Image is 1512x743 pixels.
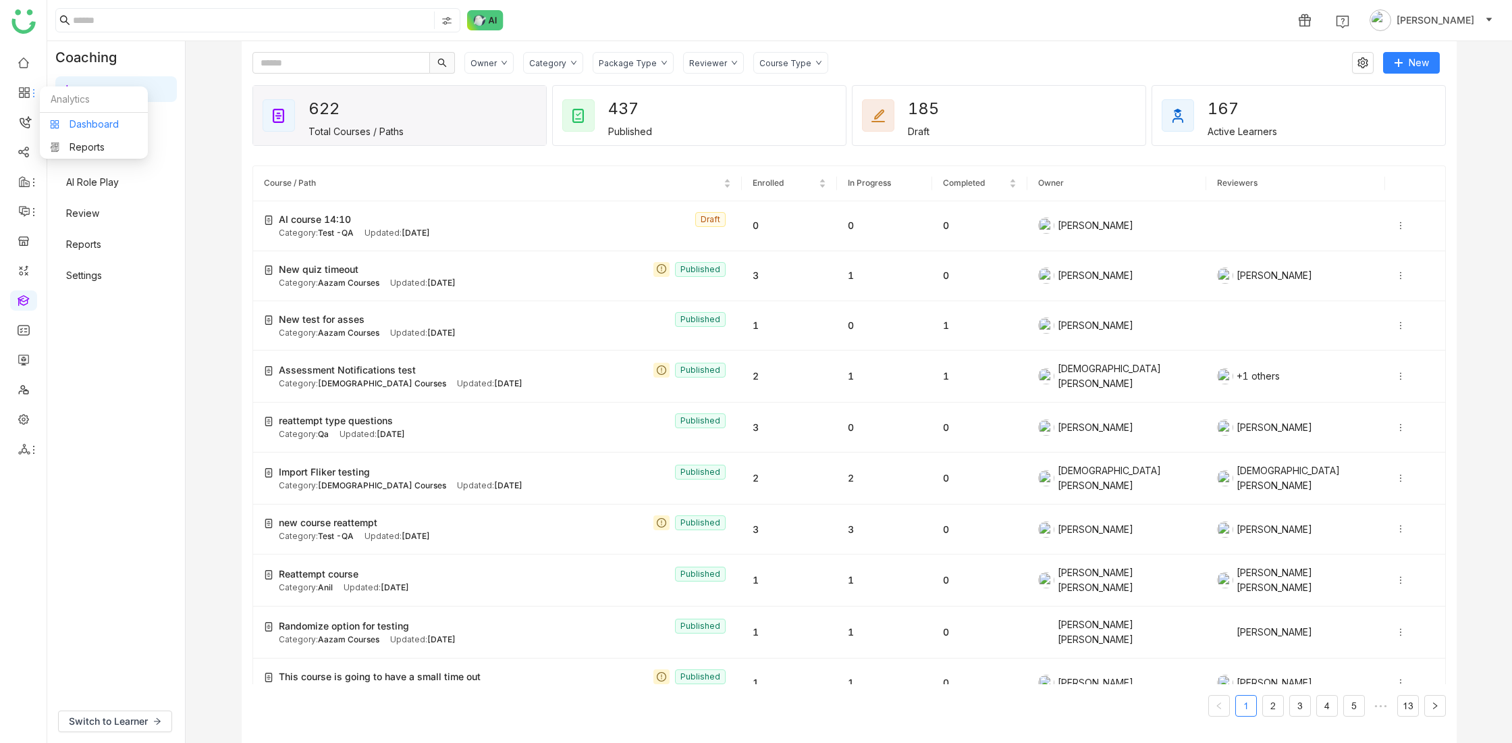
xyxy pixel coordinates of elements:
img: published_courses.svg [570,107,587,124]
div: Updated: [364,227,430,240]
td: 0 [932,505,1027,555]
img: create-new-course.svg [264,622,273,632]
img: create-new-course.svg [264,673,273,682]
span: new course reattempt [279,515,377,530]
a: 13 [1398,696,1418,716]
div: [PERSON_NAME] [1038,267,1195,284]
a: Settings [66,270,102,281]
span: [DEMOGRAPHIC_DATA] Courses [318,480,446,490]
div: Updated: [344,582,409,594]
img: create-new-course.svg [264,570,273,580]
div: Category: [279,227,354,240]
div: 185 [908,95,956,123]
span: New test for asses [279,312,364,327]
div: +1 others [1217,368,1374,384]
span: Reattempt course [279,567,358,582]
div: Category: [279,277,379,290]
div: Coaching [47,41,137,74]
div: Category: [279,530,354,543]
div: [PERSON_NAME] [PERSON_NAME] [1217,565,1374,595]
div: [PERSON_NAME] [1038,217,1195,234]
span: [DEMOGRAPHIC_DATA] Courses [318,378,446,388]
span: Test -QA [318,228,354,238]
img: 684a9aedde261c4b36a3ced9 [1038,675,1054,691]
td: 1 [932,301,1027,351]
img: 684a9b06de261c4b36a3cf65 [1217,368,1233,384]
td: 0 [837,201,932,251]
a: 2 [1263,696,1283,716]
img: 684a9b22de261c4b36a3d00f [1038,521,1054,538]
span: New [1409,55,1429,70]
div: [PERSON_NAME] [1038,317,1195,334]
td: 3 [837,505,932,555]
td: 1 [742,659,837,709]
span: reattempt type questions [279,413,393,428]
span: [DATE] [402,531,430,541]
td: 0 [932,453,1027,505]
div: [PERSON_NAME] [PERSON_NAME] [1038,617,1195,647]
button: Previous Page [1208,695,1230,717]
span: [DATE] [494,378,522,388]
img: create-new-course.svg [264,366,273,376]
li: 4 [1316,695,1338,717]
span: Enrolled [753,178,784,188]
button: Next Page [1424,695,1446,717]
a: Dashboard [50,120,138,129]
img: 684a9b6bde261c4b36a3d2e3 [1038,267,1054,284]
td: 0 [932,555,1027,607]
div: Updated: [457,378,522,390]
td: 0 [837,403,932,453]
div: [PERSON_NAME] [PERSON_NAME] [1038,565,1195,595]
td: 0 [742,201,837,251]
img: draft_courses.svg [870,107,886,124]
td: 1 [837,251,932,301]
td: 3 [742,505,837,555]
td: 1 [742,607,837,659]
div: [DEMOGRAPHIC_DATA][PERSON_NAME] [1038,463,1195,493]
div: Draft [908,126,929,137]
td: 1 [837,351,932,403]
span: [PERSON_NAME] [1397,13,1474,28]
td: 0 [932,659,1027,709]
img: 684a9b6bde261c4b36a3d2e3 [1217,267,1233,284]
td: 3 [742,251,837,301]
div: Active Learners [1208,126,1277,137]
div: 437 [608,95,657,123]
img: 684a9b06de261c4b36a3cf65 [1038,368,1054,384]
img: help.svg [1336,15,1349,28]
span: Owner [1038,178,1064,188]
nz-tag: Published [675,413,726,428]
span: Anil [318,582,333,592]
span: AI course 14:10 [279,212,351,227]
span: Randomize option for testing [279,619,409,634]
div: [PERSON_NAME] [1038,419,1195,436]
span: In Progress [848,178,891,188]
span: [DATE] [427,278,456,288]
span: Switch to Learner [69,714,148,729]
nz-tag: Published [675,262,726,277]
li: 2 [1262,695,1284,717]
img: active_learners.svg [1170,107,1186,124]
img: create-new-course.svg [264,265,273,275]
a: 4 [1317,696,1337,716]
div: 167 [1208,95,1256,123]
img: create-new-course.svg [264,315,273,325]
span: [DATE] [377,429,405,439]
td: 0 [932,251,1027,301]
td: 0 [837,301,932,351]
td: 3 [742,403,837,453]
span: Aazam Courses [318,278,379,288]
div: Category: [279,634,379,646]
img: create-new-course.svg [264,519,273,528]
nz-tag: Published [675,465,726,480]
div: Updated: [390,277,456,290]
a: Review [66,207,99,219]
span: [DATE] [402,228,430,238]
div: Category: [279,480,446,492]
span: [DATE] [381,582,409,592]
td: 2 [742,453,837,505]
span: Import Fliker testing [279,465,370,480]
img: 684a9b22de261c4b36a3d00f [1217,521,1233,538]
span: Course / Path [264,178,316,188]
div: [PERSON_NAME] [1217,624,1374,640]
